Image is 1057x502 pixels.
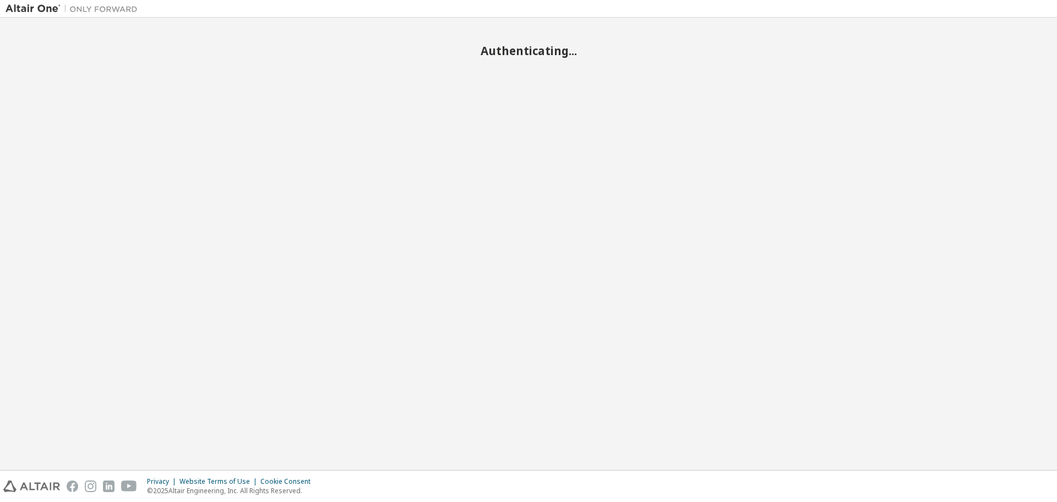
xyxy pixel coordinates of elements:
h2: Authenticating... [6,44,1051,58]
div: Cookie Consent [260,477,317,486]
p: © 2025 Altair Engineering, Inc. All Rights Reserved. [147,486,317,495]
img: altair_logo.svg [3,481,60,492]
img: facebook.svg [67,481,78,492]
img: Altair One [6,3,143,14]
img: youtube.svg [121,481,137,492]
div: Website Terms of Use [179,477,260,486]
img: linkedin.svg [103,481,115,492]
div: Privacy [147,477,179,486]
img: instagram.svg [85,481,96,492]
